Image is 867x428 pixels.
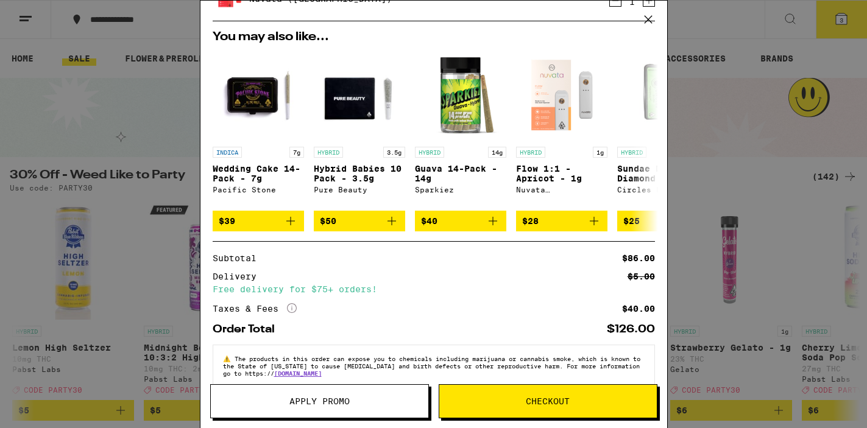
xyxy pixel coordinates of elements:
[213,254,265,262] div: Subtotal
[314,211,405,231] button: Add to bag
[628,272,655,281] div: $5.00
[213,164,304,183] p: Wedding Cake 14-Pack - 7g
[223,355,235,362] span: ⚠️
[623,216,640,226] span: $25
[617,49,709,211] a: Open page for Sundae Driver Diamond Infused 5-Pack - 3.5g from Circles Eclipse
[522,216,539,226] span: $28
[213,285,655,293] div: Free delivery for $75+ orders!
[516,49,607,141] img: Nuvata (CA) - Flow 1:1 - Apricot - 1g
[314,186,405,194] div: Pure Beauty
[415,164,506,183] p: Guava 14-Pack - 14g
[383,147,405,158] p: 3.5g
[617,186,709,194] div: Circles Eclipse
[617,49,709,141] img: Circles Eclipse - Sundae Driver Diamond Infused 5-Pack - 3.5g
[213,211,304,231] button: Add to bag
[617,147,646,158] p: HYBRID
[213,324,283,335] div: Order Total
[526,397,570,405] span: Checkout
[415,186,506,194] div: Sparkiez
[516,186,607,194] div: Nuvata ([GEOGRAPHIC_DATA])
[593,147,607,158] p: 1g
[516,49,607,211] a: Open page for Flow 1:1 - Apricot - 1g from Nuvata (CA)
[415,49,506,211] a: Open page for Guava 14-Pack - 14g from Sparkiez
[314,164,405,183] p: Hybrid Babies 10 Pack - 3.5g
[213,272,265,281] div: Delivery
[439,384,657,418] button: Checkout
[320,216,336,226] span: $50
[274,370,322,377] a: [DOMAIN_NAME]
[289,397,350,405] span: Apply Promo
[617,211,709,231] button: Add to bag
[488,147,506,158] p: 14g
[516,164,607,183] p: Flow 1:1 - Apricot - 1g
[516,211,607,231] button: Add to bag
[213,31,655,43] h2: You may also like...
[210,384,429,418] button: Apply Promo
[213,49,304,211] a: Open page for Wedding Cake 14-Pack - 7g from Pacific Stone
[622,254,655,262] div: $86.00
[607,324,655,335] div: $126.00
[219,216,235,226] span: $39
[617,164,709,183] p: Sundae Driver Diamond Infused 5-Pack - 3.5g
[223,355,640,377] span: The products in this order can expose you to chemicals including marijuana or cannabis smoke, whi...
[289,147,304,158] p: 7g
[314,147,343,158] p: HYBRID
[213,186,304,194] div: Pacific Stone
[415,211,506,231] button: Add to bag
[314,49,405,141] img: Pure Beauty - Hybrid Babies 10 Pack - 3.5g
[213,49,304,141] img: Pacific Stone - Wedding Cake 14-Pack - 7g
[7,9,88,18] span: Hi. Need any help?
[516,147,545,158] p: HYBRID
[415,147,444,158] p: HYBRID
[622,304,655,313] div: $40.00
[421,216,437,226] span: $40
[415,49,506,141] img: Sparkiez - Guava 14-Pack - 14g
[314,49,405,211] a: Open page for Hybrid Babies 10 Pack - 3.5g from Pure Beauty
[213,303,297,314] div: Taxes & Fees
